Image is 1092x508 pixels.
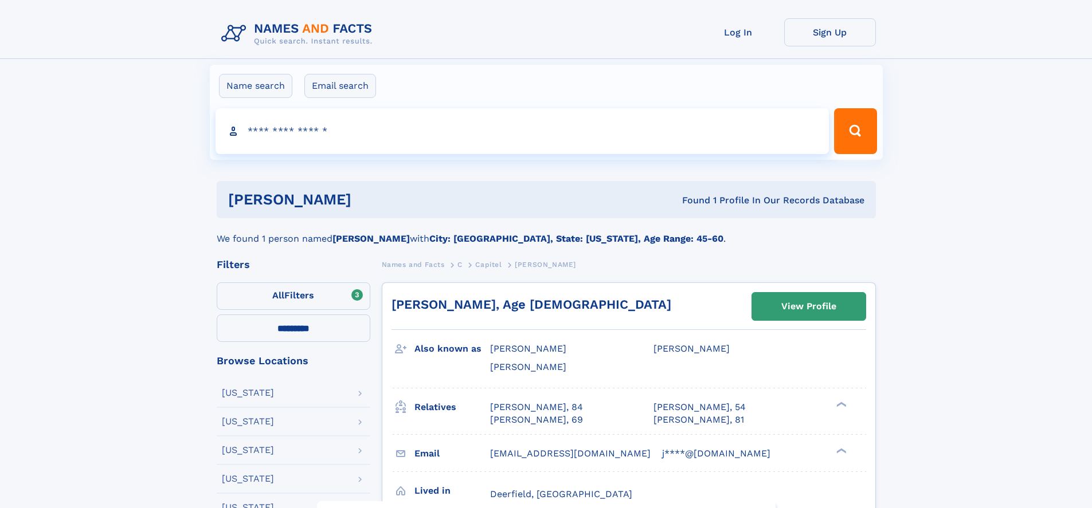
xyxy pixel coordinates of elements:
[222,446,274,455] div: [US_STATE]
[490,414,583,426] a: [PERSON_NAME], 69
[414,397,490,417] h3: Relatives
[490,401,583,414] a: [PERSON_NAME], 84
[429,233,723,244] b: City: [GEOGRAPHIC_DATA], State: [US_STATE], Age Range: 45-60
[781,293,836,320] div: View Profile
[653,343,730,354] span: [PERSON_NAME]
[272,290,284,301] span: All
[228,192,517,207] h1: [PERSON_NAME]
[653,401,746,414] a: [PERSON_NAME], 54
[490,361,566,372] span: [PERSON_NAME]
[222,474,274,483] div: [US_STATE]
[222,388,274,397] div: [US_STATE]
[414,444,490,463] h3: Email
[219,74,292,98] label: Name search
[217,356,370,366] div: Browse Locations
[833,447,847,454] div: ❯
[490,343,566,354] span: [PERSON_NAME]
[332,233,410,244] b: [PERSON_NAME]
[392,297,671,312] a: [PERSON_NAME], Age [DEMOGRAPHIC_DATA]
[475,261,502,269] span: Capitel
[516,194,864,207] div: Found 1 Profile In Our Records Database
[414,339,490,359] h3: Also known as
[784,18,876,46] a: Sign Up
[834,108,876,154] button: Search Button
[217,259,370,270] div: Filters
[515,261,576,269] span: [PERSON_NAME]
[833,400,847,408] div: ❯
[217,282,370,310] label: Filters
[304,74,376,98] label: Email search
[692,18,784,46] a: Log In
[217,218,876,246] div: We found 1 person named with .
[457,257,463,271] a: C
[490,448,651,459] span: [EMAIL_ADDRESS][DOMAIN_NAME]
[490,489,632,499] span: Deerfield, [GEOGRAPHIC_DATA]
[414,481,490,501] h3: Lived in
[475,257,502,271] a: Capitel
[216,108,829,154] input: search input
[382,257,445,271] a: Names and Facts
[752,293,866,320] a: View Profile
[222,417,274,426] div: [US_STATE]
[653,414,744,426] a: [PERSON_NAME], 81
[217,18,382,49] img: Logo Names and Facts
[457,261,463,269] span: C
